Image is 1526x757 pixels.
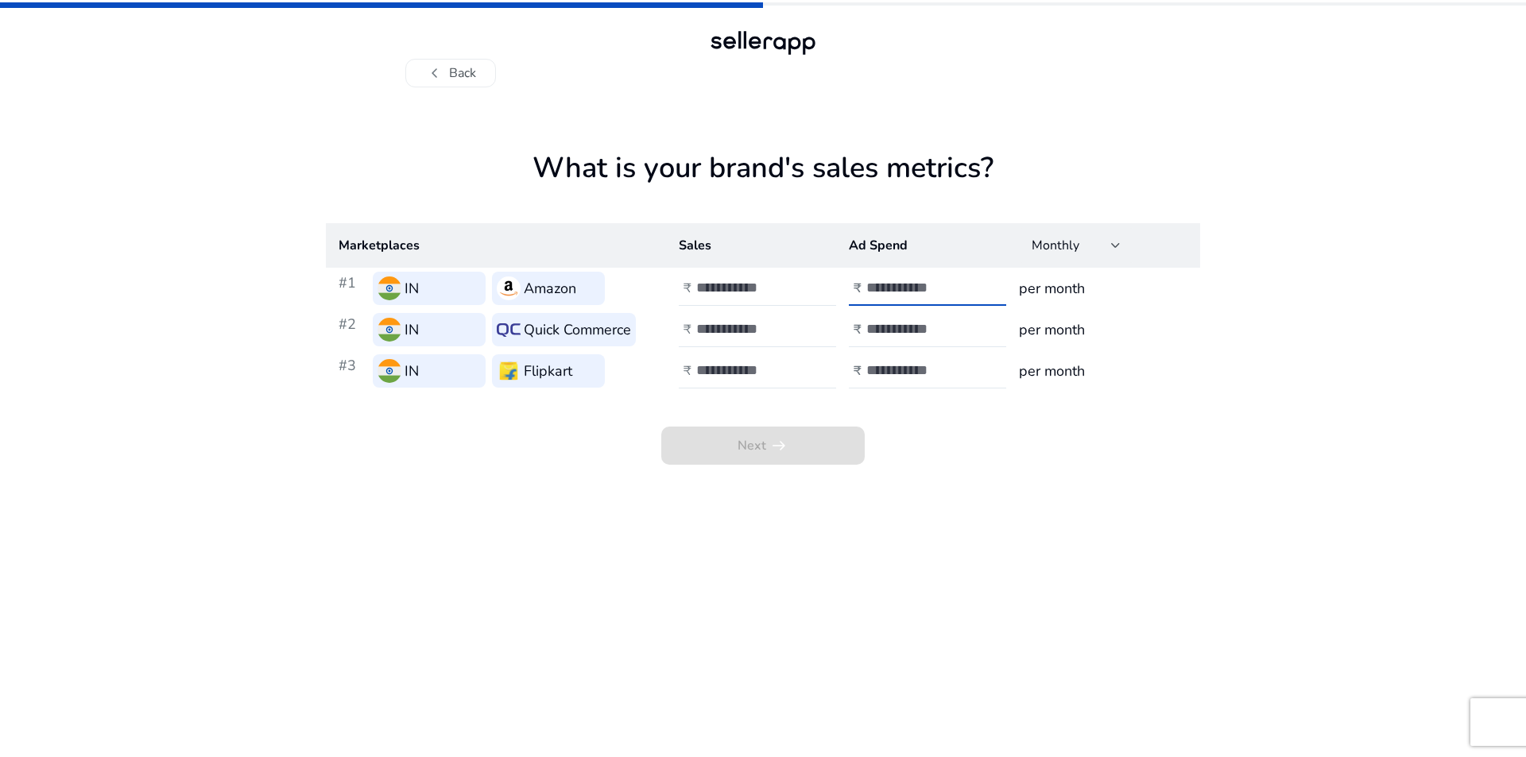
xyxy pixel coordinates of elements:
h3: per month [1019,319,1187,341]
h3: #2 [339,313,366,346]
h4: ₹ [854,281,862,296]
img: in.svg [378,318,401,342]
h4: ₹ [854,322,862,338]
h1: What is your brand's sales metrics? [326,151,1200,223]
h4: ₹ [854,364,862,379]
button: chevron_leftBack [405,59,496,87]
h3: Flipkart [524,360,572,382]
h3: Quick Commerce [524,319,631,341]
h3: #1 [339,272,366,305]
h3: IN [405,319,419,341]
th: Sales [666,223,836,268]
th: Marketplaces [326,223,666,268]
h3: IN [405,360,419,382]
img: in.svg [378,359,401,383]
th: Ad Spend [836,223,1006,268]
h3: IN [405,277,419,299]
h4: ₹ [684,281,691,296]
h3: Amazon [524,277,576,299]
h3: #3 [339,354,366,388]
h4: ₹ [684,364,691,379]
span: Monthly [1032,237,1079,254]
h3: per month [1019,277,1187,299]
h3: per month [1019,360,1187,382]
h4: ₹ [684,322,691,338]
img: in.svg [378,276,401,300]
span: chevron_left [425,64,444,83]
